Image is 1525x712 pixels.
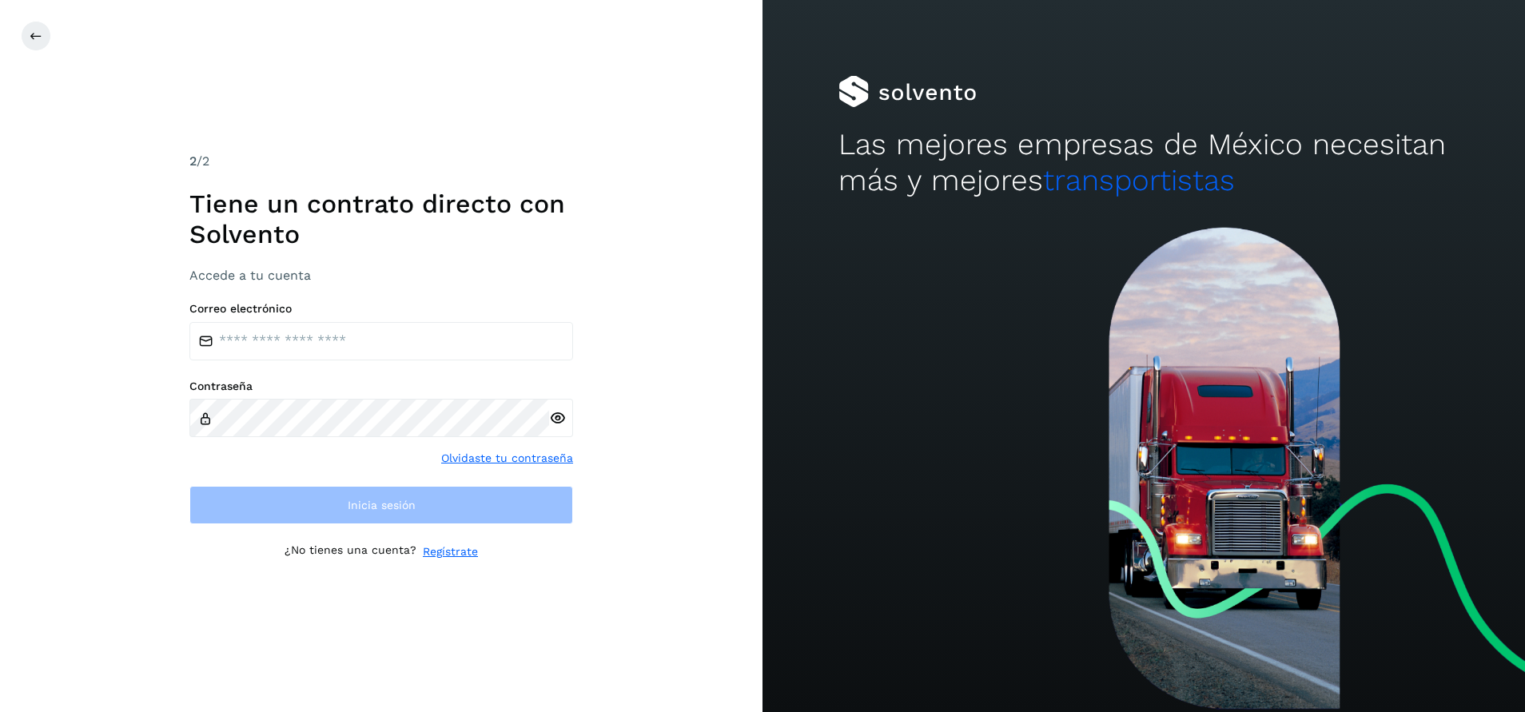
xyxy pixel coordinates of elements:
label: Correo electrónico [189,302,573,316]
div: /2 [189,152,573,171]
span: 2 [189,153,197,169]
label: Contraseña [189,380,573,393]
p: ¿No tienes una cuenta? [285,543,416,560]
h1: Tiene un contrato directo con Solvento [189,189,573,250]
span: transportistas [1043,163,1235,197]
a: Olvidaste tu contraseña [441,450,573,467]
span: Inicia sesión [348,499,416,511]
h2: Las mejores empresas de México necesitan más y mejores [838,127,1448,198]
h3: Accede a tu cuenta [189,268,573,283]
a: Regístrate [423,543,478,560]
button: Inicia sesión [189,486,573,524]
